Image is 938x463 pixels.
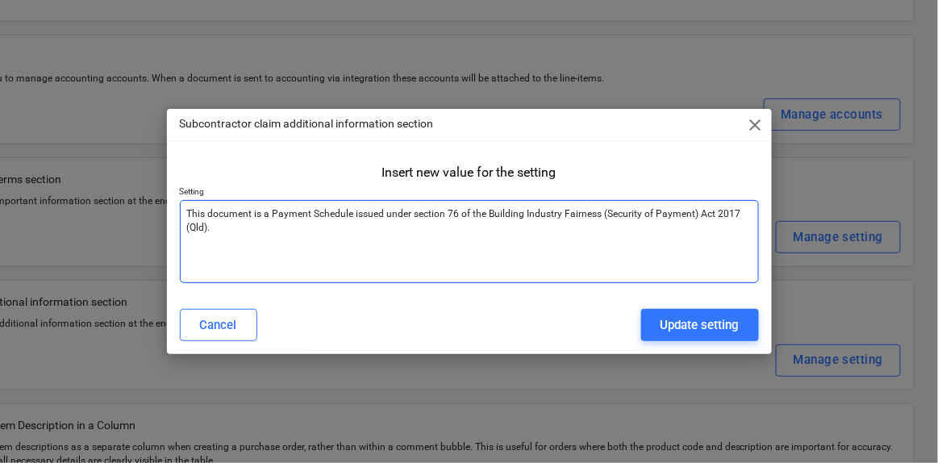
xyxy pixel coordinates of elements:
[180,186,759,200] p: Setting
[180,309,257,341] button: Cancel
[661,315,740,336] div: Update setting
[180,115,434,132] p: Subcontractor claim additional information section
[200,315,237,336] div: Cancel
[746,115,765,135] span: close
[382,165,557,180] div: Insert new value for the setting
[180,200,759,283] textarea: This document is a Payment Schedule issued under section 76 of the Building Industry Fairness (Se...
[641,309,759,341] button: Update setting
